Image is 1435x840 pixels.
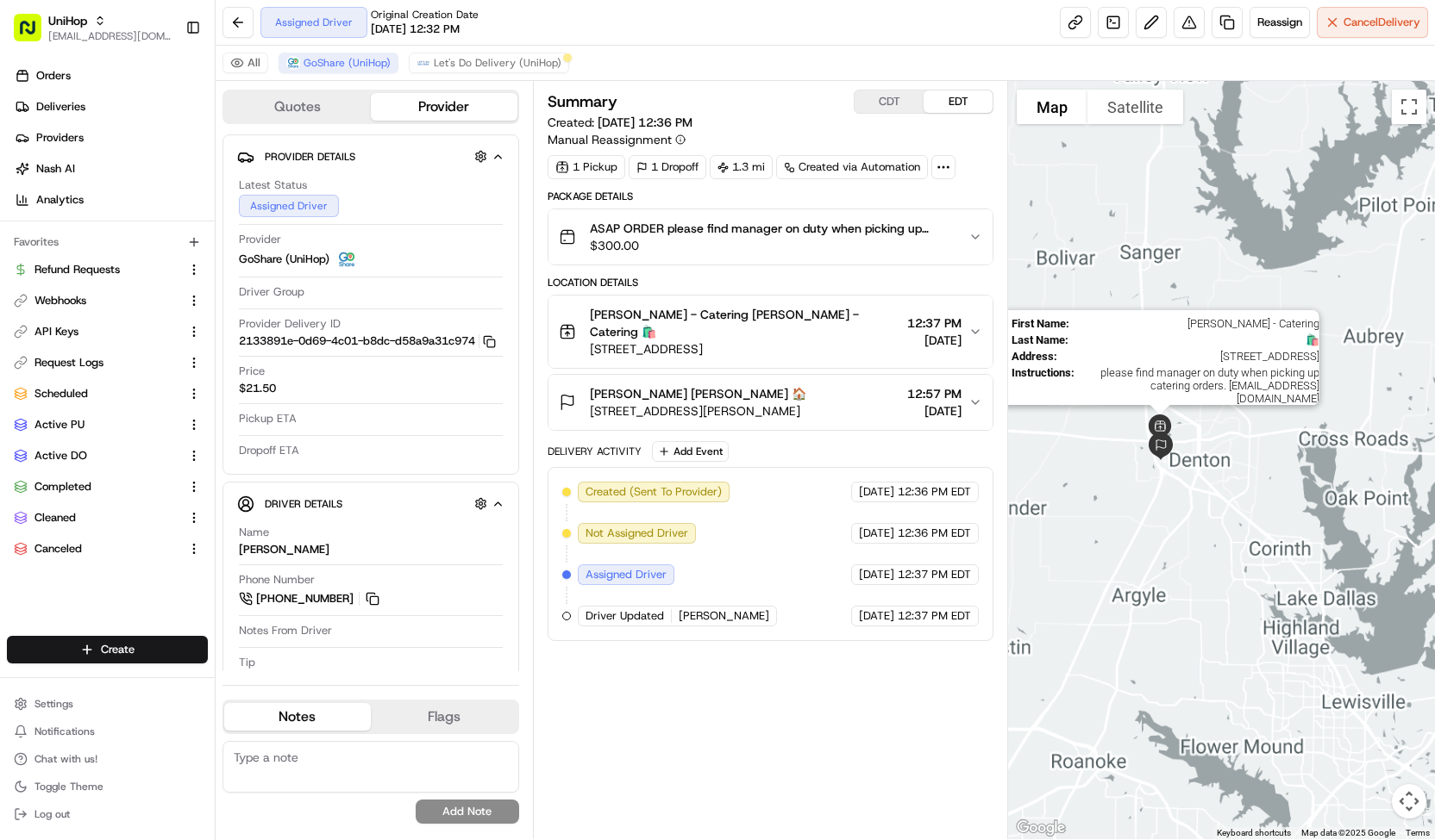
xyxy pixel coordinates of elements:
a: [PHONE_NUMBER] [239,589,382,608]
button: ASAP ORDER please find manager on duty when picking up catering orders.$300.00 [548,209,993,264]
span: Not Assigned Driver [586,526,688,541]
button: Reassign [1250,7,1310,38]
button: Notifications [7,719,208,744]
button: Flags [371,703,517,731]
span: Provider Details [265,150,355,164]
a: Active PU [14,417,180,432]
button: Provider [371,93,517,121]
button: GoShare (UniHop) [279,53,398,73]
button: [EMAIL_ADDRESS][DOMAIN_NAME] [48,29,172,43]
span: Price [239,364,265,379]
button: Quotes [224,93,371,121]
button: Canceled [7,535,208,563]
span: GoShare (UniHop) [304,56,391,70]
button: [PERSON_NAME] - Catering [PERSON_NAME] - Catering 🛍️[STREET_ADDRESS]12:37 PM[DATE] [548,296,993,368]
span: UniHop [48,12,87,29]
span: Latest Status [239,177,307,193]
span: API Documentation [163,249,277,266]
button: All [222,53,268,73]
button: Let's Do Delivery (UniHop) [409,53,569,73]
button: Active PU [7,411,208,439]
button: Show satellite imagery [1087,90,1183,124]
span: Pickup ETA [239,411,297,426]
button: Toggle Theme [7,775,208,799]
span: Map data ©2025 Google [1301,828,1395,837]
a: 💻API Documentation [139,242,284,273]
span: Knowledge Base [34,249,132,266]
span: Instructions : [1011,366,1074,405]
span: Created (Sent To Provider) [586,484,722,500]
div: We're available if you need us! [59,181,218,195]
span: GoShare (UniHop) [239,252,329,267]
div: [PERSON_NAME] [239,542,329,557]
span: Created: [548,114,692,131]
button: Keyboard shortcuts [1217,827,1291,839]
span: [PERSON_NAME] - Catering [1075,317,1319,330]
button: Settings [7,692,208,716]
span: Nash AI [36,161,75,177]
span: [STREET_ADDRESS] [1063,350,1319,363]
button: Map camera controls [1392,784,1426,818]
img: Google [1012,817,1069,839]
button: Scheduled [7,380,208,408]
span: [STREET_ADDRESS] [590,340,900,358]
a: Terms [1406,828,1430,837]
button: Refund Requests [7,256,208,283]
button: Chat with us! [7,747,208,771]
span: [PERSON_NAME] [PERSON_NAME] 🏠 [590,385,806,402]
button: Toggle fullscreen view [1392,90,1426,124]
div: Created via Automation [776,155,928,179]
span: Notes From Driver [239,623,332,638]
a: Open this area in Google Maps (opens a new window) [1012,817,1069,839]
span: First Name : [1011,317,1068,330]
div: Location Details [548,276,993,289]
button: Completed [7,473,208,501]
span: Address : [1011,350,1056,363]
p: Welcome 👋 [17,68,314,96]
span: 12:37 PM [907,314,962,332]
button: Start new chat [293,169,314,190]
span: Pylon [172,291,209,304]
span: 12:36 PM EDT [898,484,971,500]
span: 12:57 PM [907,385,962,402]
span: Driver Group [239,284,304,300]
a: 📗Knowledge Base [10,242,139,273]
span: Scheduled [34,386,88,401]
button: Create [7,636,208,663]
span: Create [101,642,135,657]
span: Request Logs [34,355,103,370]
button: Webhooks [7,287,208,314]
button: CancelDelivery [1317,7,1428,38]
img: 1736555255976-a54dd68f-1ca7-489b-9aae-adbdc363a1c4 [17,164,48,195]
a: Cleaned [14,510,180,526]
a: API Keys [14,324,180,339]
span: [DATE] [859,526,894,541]
span: Completed [34,479,91,495]
button: Driver Details [237,489,504,518]
span: 12:36 PM EDT [898,526,971,541]
span: Webhooks [34,293,86,308]
span: Providers [36,130,84,146]
span: Chat with us! [34,752,97,766]
span: Cancel Delivery [1344,15,1420,30]
span: [DATE] [907,402,962,420]
span: Driver Details [265,497,342,511]
span: Original Creation Date [371,8,479,22]
a: Deliveries [7,93,215,121]
h3: Summary [548,94,617,109]
button: Show street map [1017,90,1087,124]
div: Favorites [7,228,208,256]
span: Phone Number [239,572,315,588]
a: Powered byPylon [122,290,209,304]
span: Last Name : [1011,333,1068,346]
span: Refund Requests [34,262,120,277]
span: Provider [239,232,281,247]
span: [STREET_ADDRESS][PERSON_NAME] [590,402,806,420]
span: ASAP ORDER please find manager on duty when picking up catering orders. [590,220,955,237]
span: [DATE] [859,484,894,500]
a: Refund Requests [14,262,180,277]
span: Provider Delivery ID [239,316,341,332]
button: UniHop[EMAIL_ADDRESS][DOMAIN_NAME] [7,7,179,48]
span: Assigned Driver [586,567,667,582]
span: Name [239,525,269,540]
